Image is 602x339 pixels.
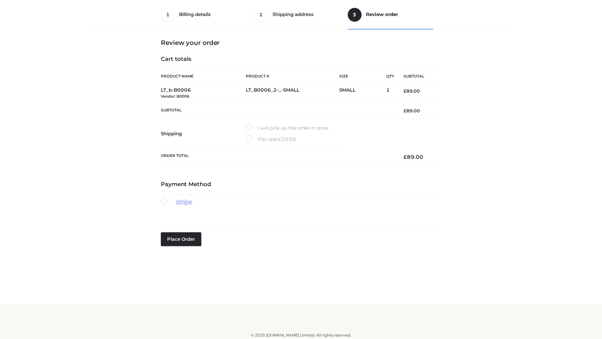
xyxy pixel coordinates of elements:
bdi: 89.00 [404,108,420,114]
label: Flat rate: [246,135,296,143]
label: I will pick up the order in store. [246,124,329,132]
th: Subtotal [161,103,394,118]
th: Qty [386,69,394,83]
span: £ [404,88,406,94]
h4: Payment Method [161,181,441,188]
small: Vendor: B0006 [161,94,189,99]
th: Subtotal [394,69,441,83]
span: £ [404,108,406,114]
td: LT_b-B0006 [161,83,246,103]
span: £ [404,154,407,160]
bdi: 89.00 [404,154,423,160]
th: Product Name [161,69,246,83]
bdi: 20.00 [278,136,296,142]
div: © 2025 [DOMAIN_NAME] Limited. All rights reserved. [93,332,509,338]
span: £ [278,136,281,142]
th: Product # [246,69,339,83]
td: LT_B0006_2-_-SMALL [246,83,339,103]
button: Place order [161,232,201,246]
bdi: 89.00 [404,88,420,94]
th: Order Total [161,149,394,165]
th: Shipping [161,119,246,149]
td: SMALL [339,83,386,103]
h3: Review your order [161,39,441,46]
h4: Cart totals [161,56,441,63]
th: Size [339,69,383,83]
td: 1 [386,83,394,103]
